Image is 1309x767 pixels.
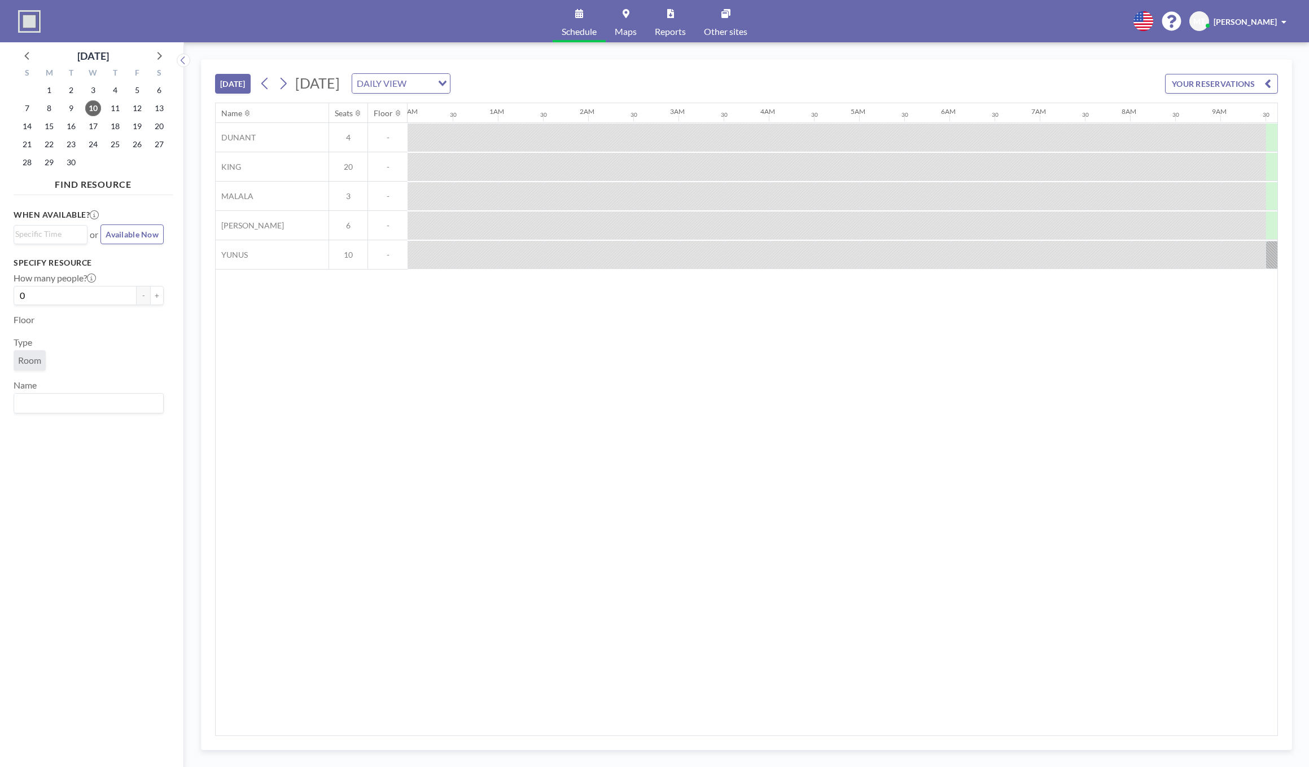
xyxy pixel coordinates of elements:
button: + [150,286,164,305]
span: [PERSON_NAME] [1214,17,1277,27]
span: Tuesday, September 2, 2025 [63,82,79,98]
div: 30 [811,111,818,118]
div: 30 [540,111,547,118]
div: 30 [1263,111,1269,118]
span: Saturday, September 13, 2025 [151,100,167,116]
span: - [368,133,408,143]
span: Wednesday, September 17, 2025 [85,118,101,134]
span: Friday, September 19, 2025 [129,118,145,134]
div: 6AM [941,107,956,116]
div: S [148,67,170,81]
div: 30 [721,111,728,118]
div: Search for option [352,74,450,93]
div: Search for option [14,226,87,243]
span: Saturday, September 6, 2025 [151,82,167,98]
div: 9AM [1212,107,1227,116]
div: T [60,67,82,81]
span: - [368,162,408,172]
span: Tuesday, September 30, 2025 [63,155,79,170]
button: YOUR RESERVATIONS [1165,74,1278,94]
span: Friday, September 5, 2025 [129,82,145,98]
div: 12AM [399,107,418,116]
span: 20 [329,162,367,172]
span: Sunday, September 21, 2025 [19,136,35,152]
div: 8AM [1122,107,1136,116]
img: organization-logo [18,10,41,33]
div: 30 [1172,111,1179,118]
div: 30 [631,111,637,118]
span: Sunday, September 28, 2025 [19,155,35,170]
button: Available Now [100,224,164,244]
div: 4AM [760,107,775,116]
span: Thursday, September 4, 2025 [107,82,123,98]
span: 3 [329,191,367,201]
span: [DATE] [295,74,340,91]
div: 30 [901,111,908,118]
span: DAILY VIEW [354,76,409,91]
input: Search for option [15,228,81,240]
div: F [126,67,148,81]
span: Sunday, September 14, 2025 [19,118,35,134]
span: Saturday, September 27, 2025 [151,136,167,152]
span: Monday, September 15, 2025 [41,118,57,134]
span: Friday, September 26, 2025 [129,136,145,152]
span: Thursday, September 11, 2025 [107,100,123,116]
div: 30 [1082,111,1089,118]
span: Wednesday, September 24, 2025 [85,136,101,152]
span: YUNUS [216,250,248,260]
span: 10 [329,250,367,260]
h3: Specify resource [14,258,164,268]
input: Search for option [410,76,431,91]
span: [PERSON_NAME] [216,221,284,231]
label: Floor [14,314,34,325]
span: Saturday, September 20, 2025 [151,118,167,134]
span: Maps [615,27,637,36]
span: Thursday, September 18, 2025 [107,118,123,134]
div: 30 [992,111,999,118]
div: Seats [335,108,353,118]
span: MALALA [216,191,253,201]
span: Monday, September 22, 2025 [41,136,57,152]
span: Reports [655,27,686,36]
div: M [38,67,60,81]
span: Room [18,355,41,366]
div: 3AM [670,107,685,116]
span: Other sites [704,27,747,36]
div: Search for option [14,394,163,413]
span: Monday, September 29, 2025 [41,155,57,170]
label: How many people? [14,272,96,284]
span: Schedule [562,27,597,36]
span: - [368,221,408,231]
div: 30 [450,111,457,118]
div: [DATE] [77,48,109,64]
div: Name [221,108,242,118]
h4: FIND RESOURCE [14,174,173,190]
span: Tuesday, September 16, 2025 [63,118,79,134]
span: Wednesday, September 3, 2025 [85,82,101,98]
span: 6 [329,221,367,231]
button: - [137,286,150,305]
span: - [368,250,408,260]
span: 4 [329,133,367,143]
span: - [368,191,408,201]
div: Floor [374,108,393,118]
div: 5AM [851,107,865,116]
button: [DATE] [215,74,251,94]
span: Monday, September 1, 2025 [41,82,57,98]
span: DUNANT [216,133,256,143]
div: 7AM [1031,107,1046,116]
span: Sunday, September 7, 2025 [19,100,35,116]
span: Available Now [106,230,159,239]
span: Friday, September 12, 2025 [129,100,145,116]
label: Name [14,380,37,391]
span: Tuesday, September 23, 2025 [63,136,79,152]
label: Type [14,337,32,348]
span: Tuesday, September 9, 2025 [63,100,79,116]
input: Search for option [15,396,157,411]
div: 1AM [489,107,504,116]
div: 2AM [580,107,594,116]
span: Monday, September 8, 2025 [41,100,57,116]
span: Wednesday, September 10, 2025 [85,100,101,116]
span: or [90,229,98,240]
div: S [16,67,38,81]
